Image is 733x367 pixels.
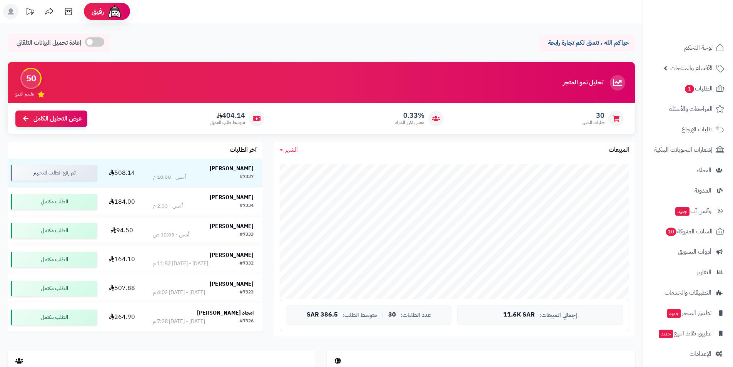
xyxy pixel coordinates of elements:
a: تطبيق نقاط البيعجديد [648,324,728,343]
span: عدد الطلبات: [401,312,431,318]
span: جديد [667,309,681,318]
span: | [382,312,384,318]
span: 11.6K SAR [503,312,535,318]
span: طلبات الإرجاع [681,124,713,135]
span: المدونة [695,185,711,196]
div: #7333 [240,231,254,239]
span: 10 [665,227,677,236]
strong: امجاد [PERSON_NAME] [197,309,254,317]
span: متوسط طلب العميل [210,119,245,126]
a: لوحة التحكم [648,39,728,57]
strong: [PERSON_NAME] [210,164,254,173]
a: التطبيقات والخدمات [648,283,728,302]
a: تطبيق المتجرجديد [648,304,728,322]
span: أدوات التسويق [678,246,711,257]
span: جديد [659,330,673,338]
td: 184.00 [100,188,144,216]
td: 507.88 [100,274,144,303]
h3: آخر الطلبات [230,147,257,154]
strong: [PERSON_NAME] [210,251,254,259]
span: 386.5 SAR [307,312,338,318]
div: #7334 [240,202,254,210]
span: الإعدادات [690,349,711,359]
div: #7323 [240,289,254,297]
a: إشعارات التحويلات البنكية [648,141,728,159]
a: طلبات الإرجاع [648,120,728,139]
span: 30 [582,111,604,120]
div: أمس - 10:03 ص [153,231,189,239]
span: التطبيقات والخدمات [665,287,711,298]
span: جديد [675,207,690,216]
span: تقييم النمو [15,91,34,97]
a: السلات المتروكة10 [648,222,728,241]
div: #7337 [240,173,254,181]
span: لوحة التحكم [684,42,713,53]
span: عرض التحليل الكامل [33,114,82,123]
span: 404.14 [210,111,245,120]
span: متوسط الطلب: [342,312,377,318]
strong: [PERSON_NAME] [210,222,254,230]
a: تحديثات المنصة [20,4,40,21]
span: العملاء [696,165,711,176]
span: رفيق [92,7,104,16]
div: الطلب مكتمل [11,310,97,325]
div: أمس - 10:50 م [153,173,186,181]
span: الأقسام والمنتجات [670,63,713,74]
span: 1 [685,84,694,93]
div: #7326 [240,318,254,325]
div: الطلب مكتمل [11,194,97,209]
div: [DATE] - [DATE] 11:52 م [153,260,208,268]
strong: [PERSON_NAME] [210,193,254,201]
td: 164.10 [100,245,144,274]
span: التقارير [697,267,711,278]
img: logo-2.png [681,14,726,30]
strong: [PERSON_NAME] [210,280,254,288]
div: [DATE] - [DATE] 4:02 م [153,289,205,297]
a: وآتس آبجديد [648,202,728,220]
h3: المبيعات [609,147,629,154]
span: الطلبات [684,83,713,94]
a: الطلبات1 [648,79,728,98]
a: العملاء [648,161,728,179]
div: الطلب مكتمل [11,281,97,296]
span: تطبيق نقاط البيع [658,328,711,339]
span: السلات المتروكة [665,226,713,237]
h3: تحليل نمو المتجر [563,79,603,86]
a: أدوات التسويق [648,243,728,261]
div: الطلب مكتمل [11,252,97,267]
span: 30 [388,312,396,318]
span: 0.33% [395,111,424,120]
img: ai-face.png [107,4,122,19]
div: [DATE] - [DATE] 7:28 م [153,318,205,325]
div: الطلب مكتمل [11,223,97,238]
div: #7332 [240,260,254,268]
div: تم رفع الطلب للتجهيز [11,165,97,181]
span: المراجعات والأسئلة [669,104,713,114]
a: المدونة [648,181,728,200]
a: الشهر [280,146,298,154]
p: حياكم الله ، نتمنى لكم تجارة رابحة [544,39,629,47]
td: 264.90 [100,303,144,332]
a: الإعدادات [648,345,728,363]
span: معدل تكرار الشراء [395,119,424,126]
td: 508.14 [100,159,144,187]
div: أمس - 2:33 م [153,202,183,210]
a: المراجعات والأسئلة [648,100,728,118]
a: عرض التحليل الكامل [15,111,87,127]
span: تطبيق المتجر [666,308,711,318]
a: التقارير [648,263,728,282]
td: 94.50 [100,216,144,245]
span: إشعارات التحويلات البنكية [654,144,713,155]
span: الشهر [285,145,298,154]
span: إعادة تحميل البيانات التلقائي [17,39,81,47]
span: إجمالي المبيعات: [539,312,577,318]
span: طلبات الشهر [582,119,604,126]
span: وآتس آب [675,206,711,216]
